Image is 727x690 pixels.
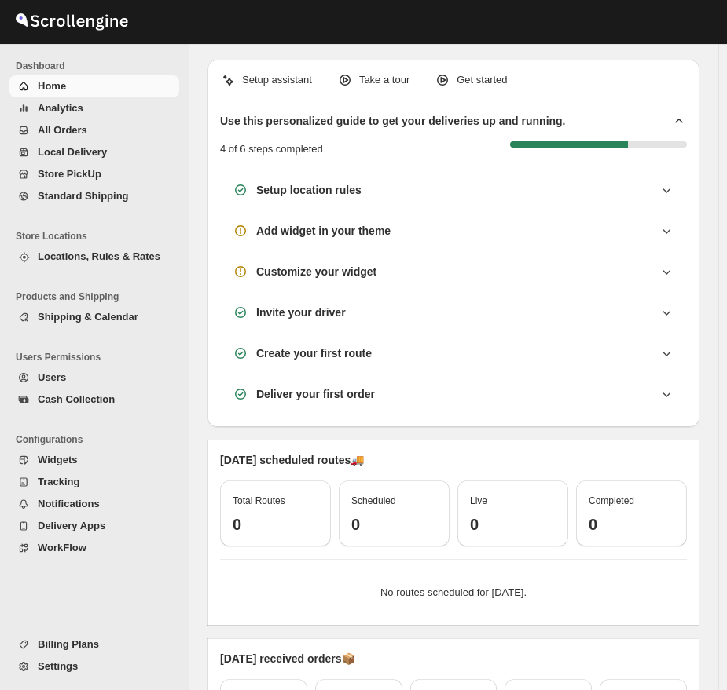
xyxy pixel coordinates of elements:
[220,141,323,157] p: 4 of 6 steps completed
[38,454,77,465] span: Widgets
[38,660,78,672] span: Settings
[470,495,487,506] span: Live
[589,515,674,534] h3: 0
[38,371,66,383] span: Users
[9,633,179,655] button: Billing Plans
[38,638,99,650] span: Billing Plans
[9,471,179,493] button: Tracking
[38,168,101,180] span: Store PickUp
[9,537,179,559] button: WorkFlow
[9,306,179,328] button: Shipping & Calendar
[38,311,138,323] span: Shipping & Calendar
[351,515,437,534] h3: 0
[38,476,79,487] span: Tracking
[16,60,181,72] span: Dashboard
[16,230,181,243] span: Store Locations
[38,146,107,158] span: Local Delivery
[256,386,375,402] h3: Deliver your first order
[16,290,181,303] span: Products and Shipping
[256,264,376,279] h3: Customize your widget
[457,72,507,88] p: Get started
[9,389,179,411] button: Cash Collection
[38,498,100,509] span: Notifications
[233,585,674,601] p: No routes scheduled for [DATE].
[256,182,362,198] h3: Setup location rules
[9,449,179,471] button: Widgets
[9,515,179,537] button: Delivery Apps
[9,97,179,119] button: Analytics
[38,102,83,114] span: Analytics
[38,393,115,405] span: Cash Collection
[220,452,687,468] p: [DATE] scheduled routes 🚚
[256,223,391,239] h3: Add widget in your theme
[256,305,346,320] h3: Invite your driver
[9,493,179,515] button: Notifications
[38,520,105,531] span: Delivery Apps
[9,655,179,677] button: Settings
[9,119,179,141] button: All Orders
[9,75,179,97] button: Home
[359,72,409,88] p: Take a tour
[589,495,634,506] span: Completed
[220,651,687,666] p: [DATE] received orders 📦
[256,345,372,361] h3: Create your first route
[38,542,86,553] span: WorkFlow
[351,495,396,506] span: Scheduled
[9,367,179,389] button: Users
[220,113,566,129] h2: Use this personalized guide to get your deliveries up and running.
[470,515,556,534] h3: 0
[242,72,312,88] p: Setup assistant
[38,250,160,262] span: Locations, Rules & Rates
[38,80,66,92] span: Home
[38,124,87,136] span: All Orders
[233,515,318,534] h3: 0
[16,433,181,446] span: Configurations
[233,495,285,506] span: Total Routes
[16,351,181,363] span: Users Permissions
[38,190,129,202] span: Standard Shipping
[9,246,179,268] button: Locations, Rules & Rates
